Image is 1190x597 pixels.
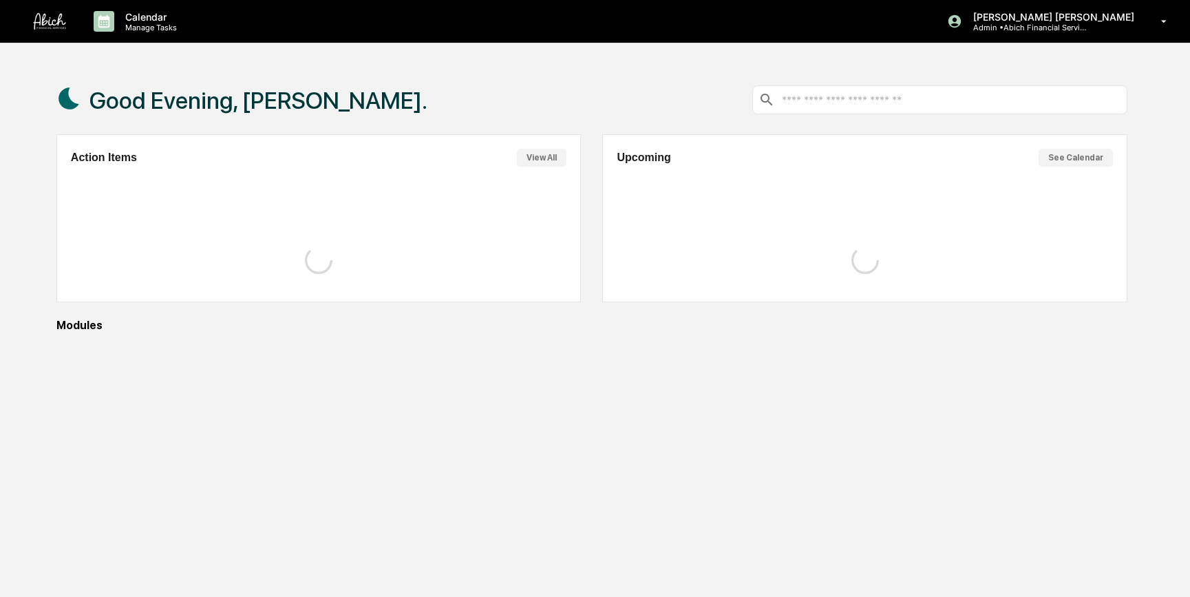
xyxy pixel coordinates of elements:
[1039,149,1113,167] button: See Calendar
[517,149,566,167] button: View All
[962,23,1090,32] p: Admin • Abich Financial Services
[114,23,184,32] p: Manage Tasks
[33,13,66,30] img: logo
[56,319,1127,332] div: Modules
[962,11,1141,23] p: [PERSON_NAME] [PERSON_NAME]
[114,11,184,23] p: Calendar
[71,151,137,164] h2: Action Items
[617,151,670,164] h2: Upcoming
[89,87,427,114] h1: Good Evening, [PERSON_NAME].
